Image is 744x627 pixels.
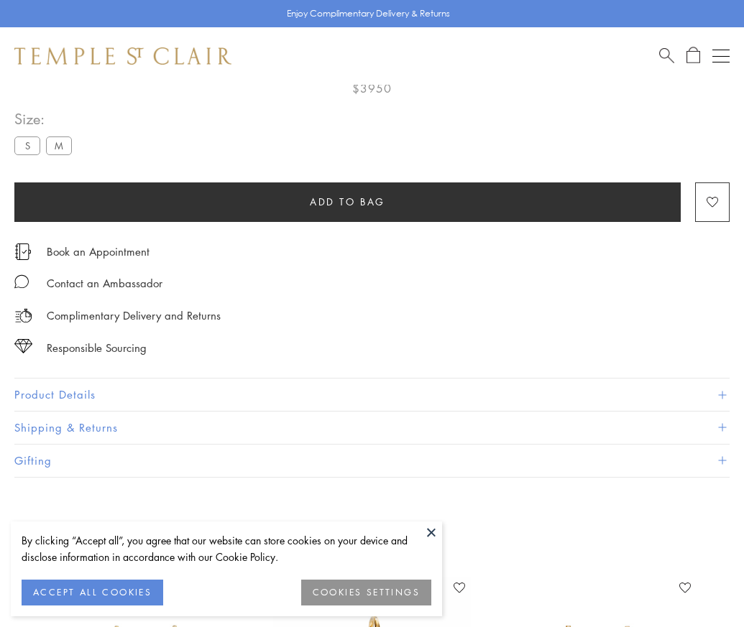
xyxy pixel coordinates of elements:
a: Book an Appointment [47,243,150,259]
div: By clicking “Accept all”, you agree that our website can store cookies on your device and disclos... [22,532,431,565]
a: Search [659,47,674,65]
button: Shipping & Returns [14,412,730,444]
span: $3950 [352,79,392,98]
button: Product Details [14,378,730,411]
label: M [46,136,72,154]
a: Open Shopping Bag [686,47,700,65]
span: Add to bag [310,194,385,210]
img: icon_delivery.svg [14,307,32,325]
button: Add to bag [14,182,681,222]
button: COOKIES SETTINGS [301,580,431,605]
p: Enjoy Complimentary Delivery & Returns [287,6,450,21]
img: icon_appointment.svg [14,243,32,260]
button: Gifting [14,445,730,477]
img: Temple St. Clair [14,47,231,65]
img: MessageIcon-01_2.svg [14,274,29,289]
img: icon_sourcing.svg [14,339,32,353]
div: Responsible Sourcing [47,339,147,357]
label: S [14,136,40,154]
button: Open navigation [712,47,730,65]
div: Contact an Ambassador [47,274,162,292]
p: Complimentary Delivery and Returns [47,307,221,325]
span: Size: [14,107,78,131]
button: ACCEPT ALL COOKIES [22,580,163,605]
